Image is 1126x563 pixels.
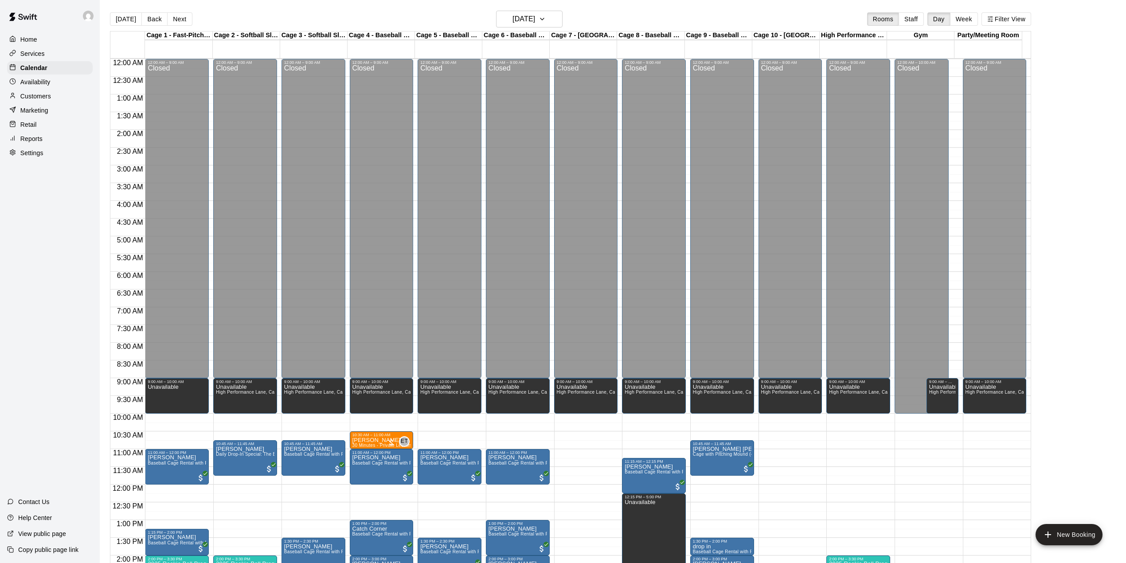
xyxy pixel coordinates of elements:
[7,118,93,131] a: Retail
[758,59,822,378] div: 12:00 AM – 9:00 AM: Closed
[20,92,51,101] p: Customers
[927,12,950,26] button: Day
[489,450,547,455] div: 11:00 AM – 12:00 PM
[966,379,1024,384] div: 9:00 AM – 10:00 AM
[284,452,424,457] span: Baseball Cage Rental with Pitching Machine (4 People Maximum!)
[489,65,547,381] div: Closed
[954,31,1022,40] div: Party/Meeting Room
[20,149,43,157] p: Settings
[280,31,348,40] div: Cage 3 - Softball Slo-pitch Iron [PERSON_NAME] & Baseball Pitching Machine
[693,442,751,446] div: 10:45 AM – 11:45 AM
[401,473,410,482] span: All customers have paid
[927,378,958,414] div: 9:00 AM – 10:00 AM: Unavailable
[418,449,481,485] div: 11:00 AM – 12:00 PM: Brendan Ward
[829,65,888,381] div: Closed
[554,378,618,414] div: 9:00 AM – 10:00 AM: Unavailable
[148,60,206,65] div: 12:00 AM – 9:00 AM
[625,495,683,499] div: 12:15 PM – 5:00 PM
[115,183,145,191] span: 3:30 AM
[867,12,899,26] button: Rooms
[761,65,820,381] div: Closed
[284,539,343,543] div: 1:30 PM – 2:30 PM
[115,307,145,315] span: 7:00 AM
[557,65,615,381] div: Closed
[489,60,547,65] div: 12:00 AM – 9:00 AM
[693,557,751,561] div: 2:00 PM – 3:00 PM
[690,59,754,378] div: 12:00 AM – 9:00 AM: Closed
[617,31,684,40] div: Cage 8 - Baseball Pitching Machine
[7,33,93,46] a: Home
[352,443,430,448] span: 30 Minutes - Private Lesson (1-on-1)
[352,65,411,381] div: Closed
[352,557,411,561] div: 2:00 PM – 3:00 PM
[148,461,287,465] span: Baseball Cage Rental with Pitching Machine (4 People Maximum!)
[115,360,145,368] span: 8:30 AM
[966,65,1024,381] div: Closed
[284,65,343,381] div: Closed
[693,379,751,384] div: 9:00 AM – 10:00 AM
[333,465,342,473] span: All customers have paid
[7,132,93,145] a: Reports
[115,148,145,155] span: 2:30 AM
[486,520,550,555] div: 1:00 PM – 2:00 PM: Ben Turpin
[899,12,924,26] button: Staff
[829,379,888,384] div: 9:00 AM – 10:00 AM
[281,440,345,476] div: 10:45 AM – 11:45 AM: Shawn Rotstein
[115,112,145,120] span: 1:30 AM
[625,469,764,474] span: Baseball Cage Rental with Pitching Machine (4 People Maximum!)
[420,461,560,465] span: Baseball Cage Rental with Pitching Machine (4 People Maximum!)
[826,378,890,414] div: 9:00 AM – 10:00 AM: Unavailable
[550,31,617,40] div: Cage 7 - [GEOGRAPHIC_DATA]
[690,378,754,414] div: 9:00 AM – 10:00 AM: Unavailable
[420,549,560,554] span: Baseball Cage Rental with Pitching Machine (4 People Maximum!)
[693,452,794,457] span: Cage with Pitching Mound (4 People Maximum!)
[469,473,478,482] span: All customers have paid
[1036,524,1103,545] button: add
[486,59,550,378] div: 12:00 AM – 9:00 AM: Closed
[20,120,37,129] p: Retail
[20,134,43,143] p: Reports
[352,450,411,455] div: 11:00 AM – 12:00 PM
[352,433,411,437] div: 10:30 AM – 11:00 AM
[213,31,280,40] div: Cage 2 - Softball Slo-pitch Iron [PERSON_NAME] & Hack Attack Baseball Pitching Machine
[7,104,93,117] a: Marketing
[966,60,1024,65] div: 12:00 AM – 9:00 AM
[690,440,754,476] div: 10:45 AM – 11:45 AM: Fong Liang Tsaur
[18,529,66,538] p: View public page
[111,77,145,84] span: 12:30 AM
[352,532,492,536] span: Baseball Cage Rental with Pitching Machine (4 People Maximum!)
[512,13,535,25] h6: [DATE]
[887,31,954,40] div: Gym
[111,59,145,66] span: 12:00 AM
[693,539,751,543] div: 1:30 PM – 2:00 PM
[489,532,628,536] span: Baseball Cage Rental with Pitching Machine (4 People Maximum!)
[20,49,45,58] p: Services
[115,165,145,173] span: 3:00 AM
[20,78,51,86] p: Availability
[115,219,145,226] span: 4:30 AM
[486,449,550,485] div: 11:00 AM – 12:00 PM: Chris Luca
[7,47,93,60] a: Services
[350,449,414,485] div: 11:00 AM – 12:00 PM: Ted Eng
[7,75,93,89] a: Availability
[115,343,145,350] span: 8:00 AM
[625,459,683,464] div: 11:15 AM – 12:15 PM
[281,378,345,414] div: 9:00 AM – 10:00 AM: Unavailable
[115,236,145,244] span: 5:00 AM
[213,59,277,378] div: 12:00 AM – 9:00 AM: Closed
[554,59,618,378] div: 12:00 AM – 9:00 AM: Closed
[895,59,949,414] div: 12:00 AM – 10:00 AM: Closed
[216,452,391,457] span: Daily Drop-In Special: The Best Batting Cages Near You! - 11AM-4PM WEEKDAYS
[829,557,888,561] div: 2:00 PM – 3:30 PM
[115,396,145,403] span: 9:30 AM
[420,60,479,65] div: 12:00 AM – 9:00 AM
[622,458,686,493] div: 11:15 AM – 12:15 PM: Melia Jerez
[216,442,274,446] div: 10:45 AM – 11:45 AM
[148,557,206,561] div: 2:00 PM – 3:30 PM
[110,502,145,510] span: 12:30 PM
[929,379,956,384] div: 9:00 AM – 10:00 AM
[115,130,145,137] span: 2:00 AM
[690,538,754,555] div: 1:30 PM – 2:00 PM: drop in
